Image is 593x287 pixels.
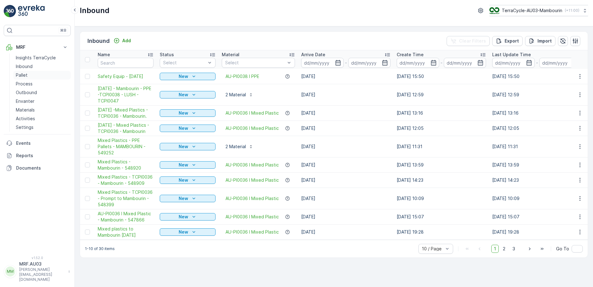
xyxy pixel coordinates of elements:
img: logo_light-DOdMpM7g.png [18,5,45,17]
span: Mixed Plastics - TCPI0036 - Mambourin - 548909 [98,174,154,186]
td: [DATE] [298,209,394,224]
p: - [345,59,347,66]
a: Materials [13,106,71,114]
input: dd/mm/yyyy [539,58,582,68]
p: New [179,214,188,220]
a: Envanter [13,97,71,106]
p: Material [222,52,239,58]
a: Documents [4,162,71,174]
div: Toggle Row Selected [85,126,90,131]
p: Insights TerraCycle [16,55,56,61]
td: [DATE] 15:07 [394,209,489,224]
img: image_D6FFc8H.png [489,7,499,14]
td: [DATE] 12:59 [489,84,585,105]
span: v 1.52.0 [4,256,71,260]
a: AU-PI0036 I Mixed Plastic [225,125,279,131]
p: Events [16,140,68,146]
a: Mixed Plastics - TCPI0036 - Prompt to Mambourin - 548399 [98,189,154,208]
p: New [179,195,188,202]
div: Toggle Row Selected [85,92,90,97]
td: [DATE] [298,105,394,121]
button: Import [525,36,555,46]
button: MMMRF.AU03[PERSON_NAME][EMAIL_ADDRESS][DOMAIN_NAME] [4,261,71,282]
a: Mixed Plastics - Mambourin - 548920 [98,159,154,171]
td: [DATE] [298,84,394,105]
input: dd/mm/yyyy [348,58,391,68]
p: Add [122,38,131,44]
p: New [179,110,188,116]
span: [DATE] - Mambourin - PPE -TCPI0038 - LUSH - TCPI0047 [98,85,154,104]
td: [DATE] 14:23 [489,172,585,188]
input: dd/mm/yyyy [444,58,486,68]
p: MRF.AU03 [19,261,65,267]
button: 2 Material [222,90,257,100]
td: [DATE] 15:07 [489,209,585,224]
div: Toggle Row Selected [85,162,90,167]
td: [DATE] 19:28 [394,224,489,239]
td: [DATE] [298,157,394,172]
p: New [179,162,188,168]
button: Clear Filters [447,36,490,46]
button: New [160,213,216,221]
p: New [179,125,188,131]
p: Import [537,38,552,44]
span: Mixed plastics to Mambourin [DATE] [98,226,154,238]
td: [DATE] 12:05 [489,121,585,136]
p: Select [163,60,206,66]
td: [DATE] [298,69,394,84]
input: dd/mm/yyyy [492,58,535,68]
td: [DATE] 14:23 [394,172,489,188]
a: AU-PI0036 I Mixed Plastic [225,162,279,168]
input: dd/mm/yyyy [301,58,344,68]
div: Toggle Row Selected [85,74,90,79]
button: Export [492,36,523,46]
span: Safety Equip - [DATE] [98,73,154,80]
a: AU-PI0036 I Mixed Plastic - Mambourin - 547866 [98,211,154,223]
p: New [179,229,188,235]
td: [DATE] 10:09 [394,188,489,209]
p: [PERSON_NAME][EMAIL_ADDRESS][DOMAIN_NAME] [19,267,65,282]
td: [DATE] 13:16 [394,105,489,121]
div: Toggle Row Selected [85,178,90,183]
p: 2 Material [225,143,246,150]
button: New [160,161,216,169]
a: Outbound [13,88,71,97]
a: Events [4,137,71,149]
p: Outbound [16,89,37,96]
p: New [179,143,188,150]
span: 3 [510,245,518,253]
button: New [160,109,216,117]
a: AU-PI0036 I Mixed Plastic [225,110,279,116]
p: TerraCycle-AU03-Mambourin [502,7,562,14]
td: [DATE] [298,136,394,157]
p: Documents [16,165,68,171]
p: - [536,59,538,66]
td: [DATE] [298,224,394,239]
td: [DATE] 13:59 [489,157,585,172]
img: logo [4,5,16,17]
td: [DATE] 11:31 [394,136,489,157]
span: AU-PI0036 I Mixed Plastic [225,229,279,235]
a: 07/08/2025 - Mixed Plastics - TCPI0036 - Mambourin [98,122,154,134]
div: Toggle Row Selected [85,230,90,235]
p: ( +11:00 ) [565,8,579,13]
div: Toggle Row Selected [85,144,90,149]
a: 21/08/2025 - Mambourin - PPE -TCPI0038 - LUSH - TCPI0047 [98,85,154,104]
span: [DATE] -Mixed Plastics - TCPI0036 - Mambourin. [98,107,154,119]
p: 1-10 of 30 items [85,246,115,251]
input: Search [98,58,154,68]
a: AU-PI0036 I Mixed Plastic [225,177,279,183]
a: Mixed Plastics - PPE Pallets - MAMBOURIN - 549252 [98,137,154,156]
p: Clear Filters [459,38,486,44]
p: Create Time [397,52,424,58]
div: MM [5,266,15,276]
div: Toggle Row Selected [85,111,90,116]
td: [DATE] 11:31 [489,136,585,157]
p: Select [225,60,285,66]
td: [DATE] 13:16 [489,105,585,121]
td: [DATE] [298,121,394,136]
p: New [179,177,188,183]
